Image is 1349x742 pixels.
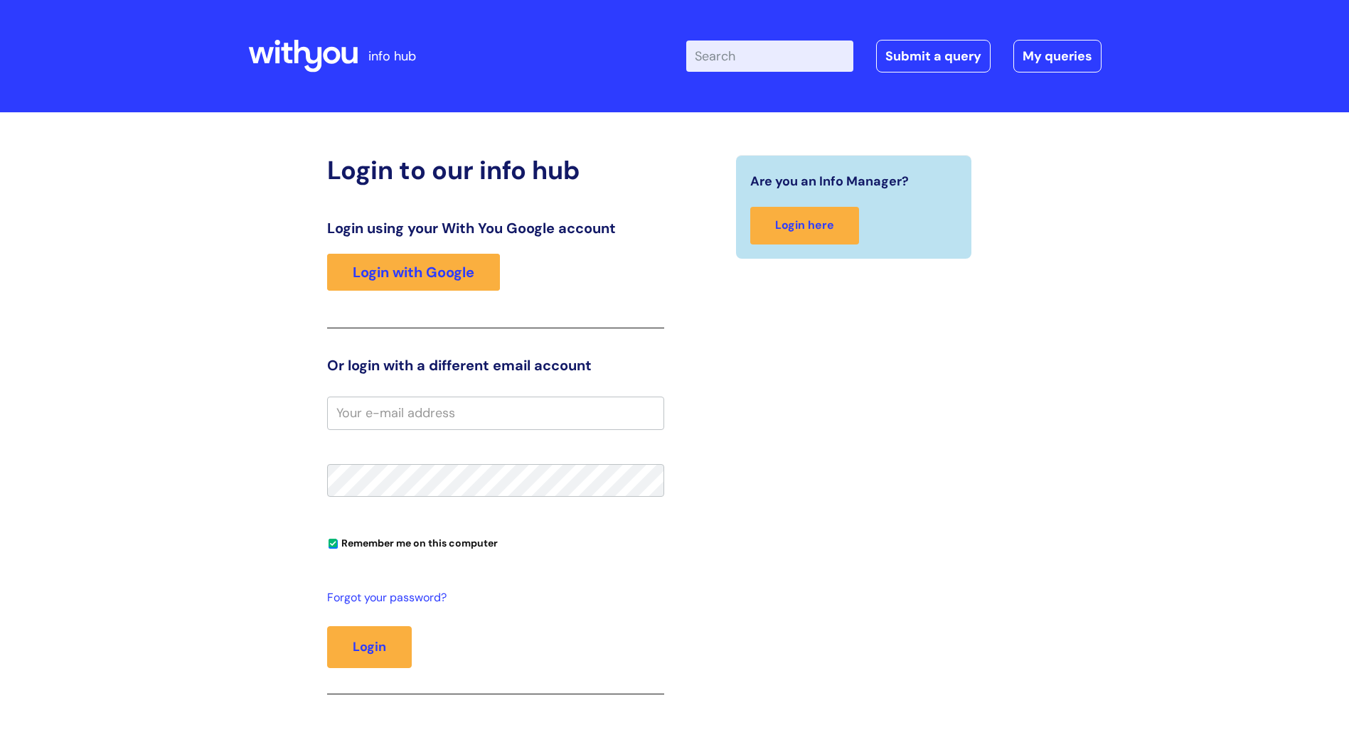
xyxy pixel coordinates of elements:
[327,534,498,549] label: Remember me on this computer
[329,539,338,549] input: Remember me on this computer
[327,254,500,291] a: Login with Google
[327,626,412,667] button: Login
[327,588,657,608] a: Forgot your password?
[327,397,664,429] input: Your e-mail address
[750,207,859,244] a: Login here
[876,40,991,72] a: Submit a query
[750,170,909,193] span: Are you an Info Manager?
[327,357,664,374] h3: Or login with a different email account
[368,45,416,68] p: info hub
[327,155,664,185] h2: Login to our info hub
[686,41,853,72] input: Search
[327,220,664,237] h3: Login using your With You Google account
[327,531,664,554] div: You can uncheck this option if you're logging in from a shared device
[1013,40,1102,72] a: My queries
